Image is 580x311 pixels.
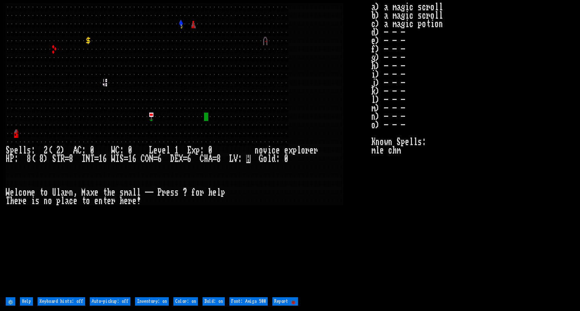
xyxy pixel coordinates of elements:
[183,155,187,163] div: =
[128,188,132,197] div: a
[90,155,94,163] div: T
[204,155,208,163] div: H
[284,146,288,155] div: e
[314,146,318,155] div: r
[272,297,298,306] input: Report 🐞
[124,188,128,197] div: m
[137,188,141,197] div: l
[90,146,94,155] div: 0
[107,188,111,197] div: h
[170,155,175,163] div: D
[86,197,90,205] div: o
[73,188,77,197] div: ,
[10,155,14,163] div: P
[10,188,14,197] div: e
[20,297,33,306] input: Help
[120,197,124,205] div: h
[246,155,250,163] mark: H
[158,188,162,197] div: P
[35,197,40,205] div: s
[82,155,86,163] div: I
[288,146,293,155] div: x
[132,155,137,163] div: 6
[208,146,213,155] div: 0
[120,188,124,197] div: s
[94,197,99,205] div: e
[56,197,61,205] div: p
[310,146,314,155] div: e
[31,155,35,163] div: (
[40,188,44,197] div: t
[65,188,69,197] div: r
[56,155,61,163] div: T
[86,155,90,163] div: N
[196,188,200,197] div: o
[175,146,179,155] div: 1
[103,188,107,197] div: t
[94,188,99,197] div: e
[115,155,120,163] div: I
[149,188,153,197] div: -
[208,155,213,163] div: A
[200,155,204,163] div: C
[187,155,191,163] div: 6
[6,188,10,197] div: W
[94,155,99,163] div: =
[18,188,23,197] div: c
[48,197,52,205] div: o
[132,197,137,205] div: e
[297,146,301,155] div: l
[10,146,14,155] div: p
[14,155,18,163] div: :
[10,197,14,205] div: h
[52,188,56,197] div: U
[173,297,198,306] input: Color: on
[166,188,170,197] div: e
[82,188,86,197] div: M
[90,297,130,306] input: Auto-pickup: off
[111,146,115,155] div: W
[217,188,221,197] div: l
[276,155,280,163] div: :
[305,146,310,155] div: r
[128,146,132,155] div: 0
[170,188,175,197] div: s
[27,146,31,155] div: s
[31,188,35,197] div: e
[135,297,169,306] input: Inventory: on
[153,155,158,163] div: =
[371,3,574,295] stats: a) a magic scroll b) a magic scroll c) a magic potion d) - - - e) - - - f) - - - g) - - - h) - - ...
[61,146,65,155] div: )
[128,155,132,163] div: 1
[137,197,141,205] div: !
[276,146,280,155] div: e
[175,188,179,197] div: s
[124,197,128,205] div: e
[221,188,225,197] div: p
[56,188,61,197] div: l
[128,197,132,205] div: r
[56,146,61,155] div: 2
[301,146,305,155] div: o
[187,146,191,155] div: E
[6,197,10,205] div: T
[61,197,65,205] div: l
[38,297,85,306] input: Keyboard hints: off
[293,146,297,155] div: p
[82,197,86,205] div: t
[6,146,10,155] div: S
[267,146,272,155] div: i
[61,155,65,163] div: R
[120,146,124,155] div: :
[166,146,170,155] div: l
[82,146,86,155] div: :
[111,197,115,205] div: r
[259,146,263,155] div: o
[111,155,115,163] div: W
[217,155,221,163] div: 8
[238,155,242,163] div: :
[14,146,18,155] div: e
[73,146,77,155] div: A
[27,155,31,163] div: 8
[183,188,187,197] div: ?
